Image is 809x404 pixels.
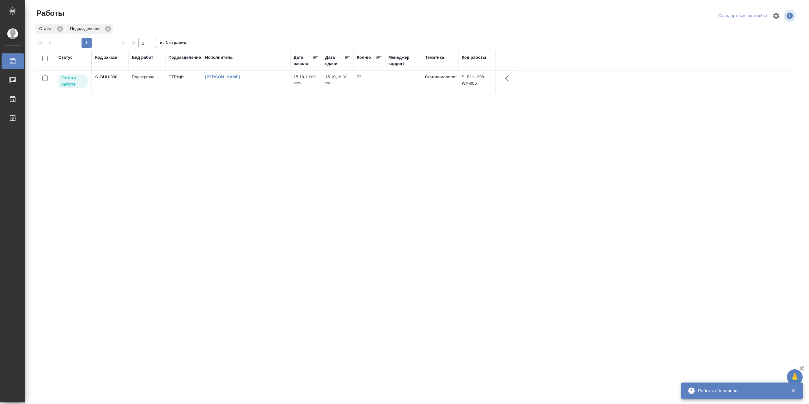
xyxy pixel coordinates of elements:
[168,54,201,61] div: Подразделение
[165,71,202,93] td: DTPlight
[132,54,153,61] div: Вид работ
[325,80,350,87] p: 2025
[294,75,305,79] p: 15.10,
[61,75,84,87] p: Готов к работе
[698,388,782,394] div: Работы обновлены
[35,8,64,18] span: Работы
[70,26,103,32] p: Подразделение
[57,74,88,89] div: Исполнитель может приступить к работе
[789,371,800,384] span: 🙏
[459,71,495,93] td: S_BUH-398-WK-005
[160,39,186,48] span: из 1 страниц
[787,369,803,385] button: 🙏
[784,10,797,22] span: Посмотреть информацию
[501,71,516,86] button: Здесь прячутся важные кнопки
[769,8,784,23] span: Настроить таблицу
[354,71,385,93] td: 72
[294,80,319,87] p: 2025
[294,54,313,67] div: Дата начала
[357,54,371,61] div: Кол-во
[325,54,344,67] div: Дата сдачи
[425,54,444,61] div: Тематика
[95,54,117,61] div: Код заказа
[425,74,455,80] p: Офтальмология
[462,54,486,61] div: Код работы
[717,11,769,21] div: split button
[337,75,347,79] p: 16:00
[787,388,800,394] button: Закрыть
[35,24,65,34] div: Статус
[325,75,337,79] p: 15.10,
[66,24,113,34] div: Подразделение
[305,75,316,79] p: 10:00
[39,26,55,32] p: Статус
[58,54,73,61] div: Статус
[388,54,419,67] div: Менеджер support
[132,74,162,80] p: Подверстка
[205,54,233,61] div: Исполнитель
[205,75,240,79] a: [PERSON_NAME]
[95,74,125,80] div: S_BUH-398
